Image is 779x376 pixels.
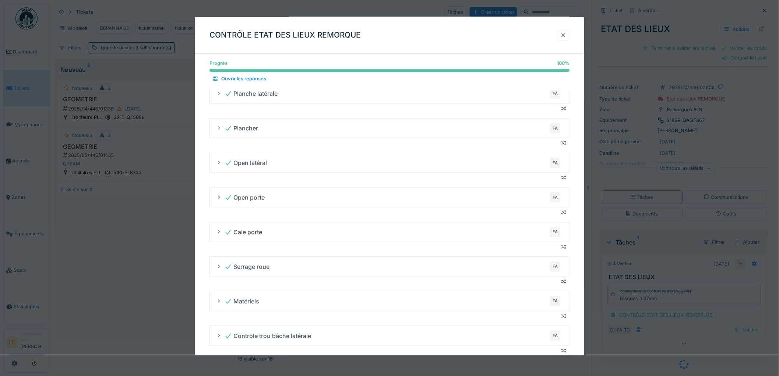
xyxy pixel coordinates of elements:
div: Progrès [209,60,228,67]
div: FA [550,261,560,272]
div: Ouvrir les réponses [209,74,269,84]
div: FA [550,192,560,203]
summary: Planche latéraleFA [213,87,566,101]
summary: Cale porteFA [213,225,566,239]
div: 100 % [557,60,570,67]
summary: PlancherFA [213,121,566,135]
div: Matériels [225,297,259,306]
h3: CONTRÔLE ETAT DES LIEUX REMORQUE [209,31,361,40]
summary: MatérielsFA [213,294,566,308]
div: Planche latérale [225,89,278,98]
div: FA [550,123,560,133]
div: Open latéral [225,158,267,167]
div: Serrage roue [225,262,269,271]
div: FA [550,331,560,341]
div: Plancher [225,124,258,133]
summary: Serrage roueFA [213,260,566,273]
div: Open porte [225,193,265,202]
div: FA [550,158,560,168]
div: FA [550,296,560,306]
progress: 100 % [209,69,570,72]
div: FA [550,88,560,99]
summary: Contrôle trou bâche latéraleFA [213,329,566,342]
div: Cale porte [225,228,262,236]
div: FA [550,227,560,237]
div: Contrôle trou bâche latérale [225,331,311,340]
summary: Open latéralFA [213,156,566,169]
summary: Open porteFA [213,190,566,204]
